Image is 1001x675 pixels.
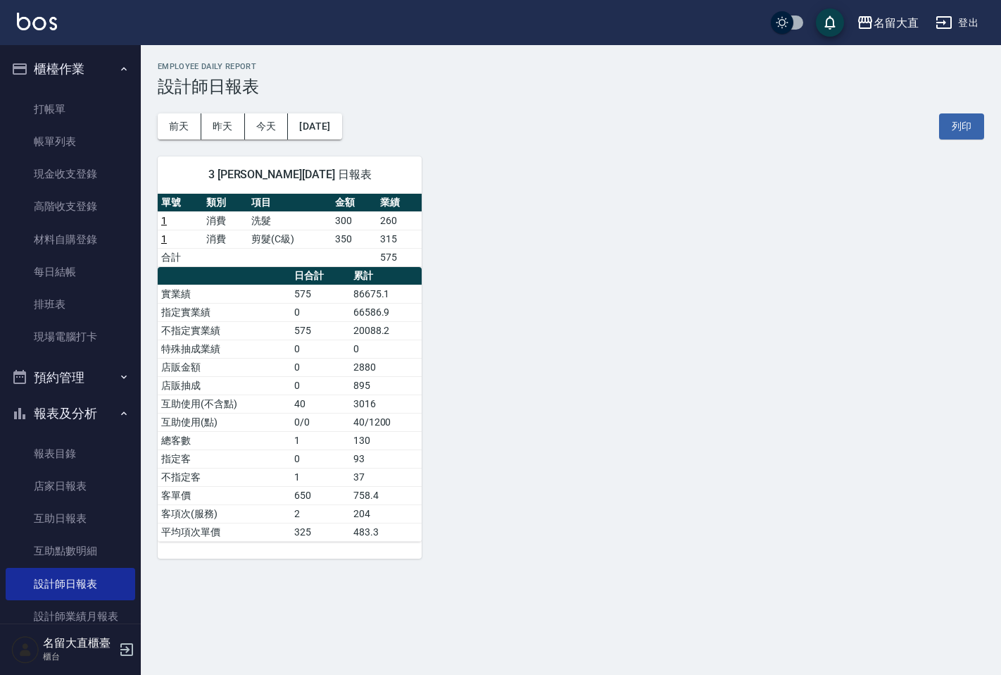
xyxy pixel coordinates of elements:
[17,13,57,30] img: Logo
[158,504,291,523] td: 客項次(服務)
[930,10,984,36] button: 登出
[6,438,135,470] a: 報表目錄
[158,358,291,376] td: 店販金額
[11,636,39,664] img: Person
[350,358,422,376] td: 2880
[158,77,984,97] h3: 設計師日報表
[332,230,377,248] td: 350
[158,285,291,303] td: 實業績
[43,650,115,663] p: 櫃台
[350,413,422,431] td: 40/1200
[291,413,350,431] td: 0/0
[350,504,422,523] td: 204
[6,321,135,353] a: 現場電腦打卡
[350,468,422,486] td: 37
[377,194,422,212] th: 業績
[350,431,422,450] td: 130
[291,450,350,468] td: 0
[6,535,135,567] a: 互助點數明細
[816,8,844,37] button: save
[874,14,919,32] div: 名留大直
[6,600,135,633] a: 設計師業績月報表
[158,450,291,468] td: 指定客
[158,395,291,413] td: 互助使用(不含點)
[6,288,135,321] a: 排班表
[291,486,350,504] td: 650
[158,486,291,504] td: 客單價
[158,248,203,266] td: 合計
[291,376,350,395] td: 0
[291,303,350,321] td: 0
[6,568,135,600] a: 設計師日報表
[377,248,422,266] td: 575
[350,376,422,395] td: 895
[248,194,332,212] th: 項目
[350,486,422,504] td: 758.4
[245,113,289,140] button: 今天
[248,230,332,248] td: 剪髮(C級)
[158,194,422,267] table: a dense table
[43,636,115,650] h5: 名留大直櫃臺
[332,211,377,230] td: 300
[175,168,405,182] span: 3 [PERSON_NAME][DATE] 日報表
[158,431,291,450] td: 總客數
[291,340,350,358] td: 0
[158,413,291,431] td: 互助使用(點)
[291,395,350,413] td: 40
[158,194,203,212] th: 單號
[161,215,167,226] a: 1
[158,523,291,541] td: 平均項次單價
[6,502,135,535] a: 互助日報表
[291,358,350,376] td: 0
[377,211,422,230] td: 260
[6,93,135,125] a: 打帳單
[158,376,291,395] td: 店販抽成
[291,267,350,285] th: 日合計
[291,523,350,541] td: 325
[350,395,422,413] td: 3016
[350,303,422,321] td: 66586.9
[6,51,135,87] button: 櫃檯作業
[377,230,422,248] td: 315
[158,321,291,340] td: 不指定實業績
[203,211,248,230] td: 消費
[6,359,135,396] button: 預約管理
[350,285,422,303] td: 86675.1
[158,340,291,358] td: 特殊抽成業績
[6,190,135,223] a: 高階收支登錄
[158,468,291,486] td: 不指定客
[158,303,291,321] td: 指定實業績
[6,223,135,256] a: 材料自購登錄
[203,230,248,248] td: 消費
[350,340,422,358] td: 0
[161,233,167,244] a: 1
[291,285,350,303] td: 575
[6,256,135,288] a: 每日結帳
[291,431,350,450] td: 1
[939,113,984,140] button: 列印
[248,211,332,230] td: 洗髮
[288,113,341,140] button: [DATE]
[158,267,422,542] table: a dense table
[158,113,201,140] button: 前天
[291,321,350,340] td: 575
[350,321,422,340] td: 20088.2
[6,395,135,432] button: 報表及分析
[6,470,135,502] a: 店家日報表
[6,125,135,158] a: 帳單列表
[332,194,377,212] th: 金額
[158,62,984,71] h2: Employee Daily Report
[851,8,924,37] button: 名留大直
[350,450,422,468] td: 93
[6,158,135,190] a: 現金收支登錄
[350,523,422,541] td: 483.3
[203,194,248,212] th: 類別
[291,504,350,523] td: 2
[291,468,350,486] td: 1
[201,113,245,140] button: 昨天
[350,267,422,285] th: 累計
